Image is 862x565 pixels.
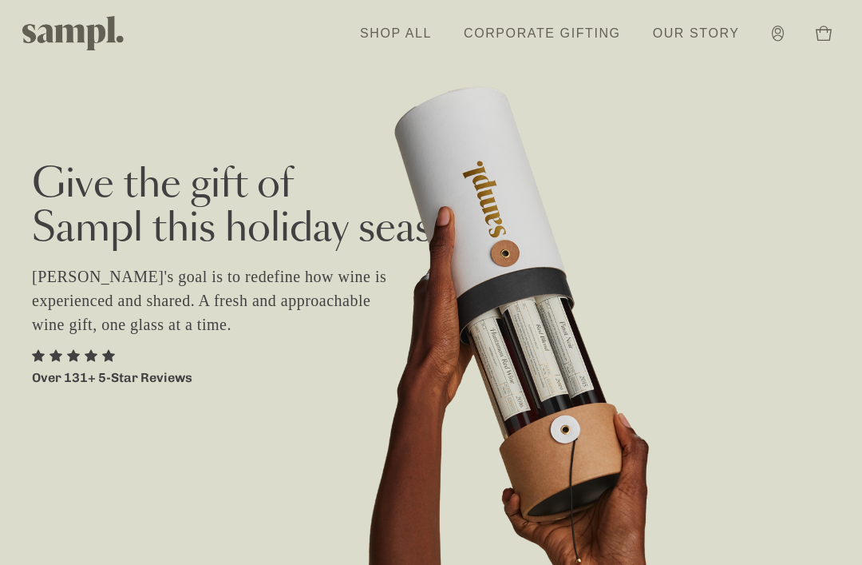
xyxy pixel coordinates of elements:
p: [PERSON_NAME]'s goal is to redefine how wine is experienced and shared. A fresh and approachable ... [32,265,407,336]
a: Our Story [645,16,748,51]
h2: Give the gift of Sampl this holiday season. [32,164,830,252]
img: Sampl logo [22,16,125,50]
a: Shop All [352,16,440,51]
p: Over 131+ 5-Star Reviews [32,368,192,388]
a: Corporate Gifting [456,16,629,51]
